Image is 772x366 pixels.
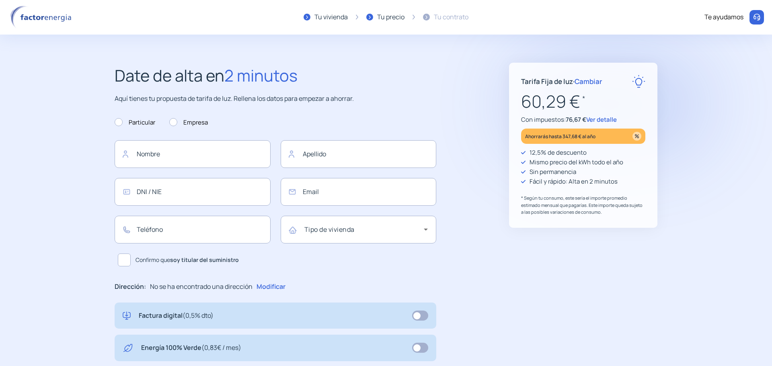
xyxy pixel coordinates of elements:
[753,13,761,21] img: llamar
[123,311,131,321] img: digital-invoice.svg
[434,12,468,22] div: Tu contrato
[575,77,602,86] span: Cambiar
[150,282,253,292] p: No se ha encontrado una dirección
[530,157,623,167] p: Mismo precio del kWh todo el año
[586,115,617,124] span: Ver detalle
[704,12,743,22] div: Te ayudamos
[115,63,436,88] h2: Date de alta en
[521,88,645,115] p: 60,29 €
[123,343,133,353] img: energy-green.svg
[224,64,298,86] span: 2 minutos
[115,94,436,104] p: Aquí tienes tu propuesta de tarifa de luz. Rellena los datos para empezar a ahorrar.
[632,75,645,88] img: rate-E.svg
[521,194,645,216] p: * Según tu consumo, este sería el importe promedio estimado mensual que pagarías. Este importe qu...
[139,311,214,321] p: Factura digital
[525,132,595,141] p: Ahorrarás hasta 347,68 € al año
[377,12,404,22] div: Tu precio
[521,76,602,87] p: Tarifa Fija de luz ·
[530,148,587,157] p: 12,5% de descuento
[530,177,618,186] p: Fácil y rápido: Alta en 2 minutos
[169,118,208,127] label: Empresa
[566,115,586,124] span: 76,67 €
[201,343,241,352] span: (0,83€ / mes)
[521,115,645,125] p: Con impuestos:
[115,118,155,127] label: Particular
[530,167,576,177] p: Sin permanencia
[136,256,239,264] span: Confirmo que
[632,132,641,141] img: percentage_icon.svg
[115,282,146,292] p: Dirección:
[314,12,348,22] div: Tu vivienda
[141,343,241,353] p: Energía 100% Verde
[8,6,76,29] img: logo factor
[257,282,285,292] p: Modificar
[170,256,239,264] b: soy titular del suministro
[183,311,214,320] span: (0,5% dto)
[304,225,355,234] mat-label: Tipo de vivienda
